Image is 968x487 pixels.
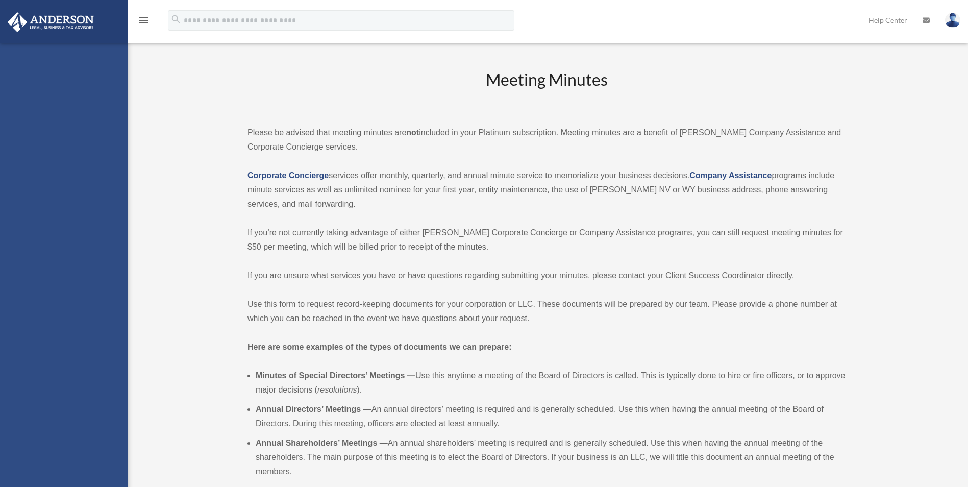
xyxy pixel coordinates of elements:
[247,126,846,154] p: Please be advised that meeting minutes are included in your Platinum subscription. Meeting minute...
[247,171,329,180] a: Corporate Concierge
[247,297,846,326] p: Use this form to request record-keeping documents for your corporation or LLC. These documents wi...
[247,226,846,254] p: If you’re not currently taking advantage of either [PERSON_NAME] Corporate Concierge or Company A...
[317,385,357,394] em: resolutions
[138,14,150,27] i: menu
[247,269,846,283] p: If you are unsure what services you have or have questions regarding submitting your minutes, ple...
[247,168,846,211] p: services offer monthly, quarterly, and annual minute service to memorialize your business decisio...
[247,343,512,351] strong: Here are some examples of the types of documents we can prepare:
[689,171,772,180] a: Company Assistance
[256,402,846,431] li: An annual directors’ meeting is required and is generally scheduled. Use this when having the ann...
[945,13,960,28] img: User Pic
[406,128,419,137] strong: not
[5,12,97,32] img: Anderson Advisors Platinum Portal
[256,439,388,447] b: Annual Shareholders’ Meetings —
[256,436,846,479] li: An annual shareholders’ meeting is required and is generally scheduled. Use this when having the ...
[170,14,182,25] i: search
[256,405,371,413] b: Annual Directors’ Meetings —
[256,369,846,397] li: Use this anytime a meeting of the Board of Directors is called. This is typically done to hire or...
[256,371,415,380] b: Minutes of Special Directors’ Meetings —
[138,18,150,27] a: menu
[247,68,846,111] h2: Meeting Minutes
